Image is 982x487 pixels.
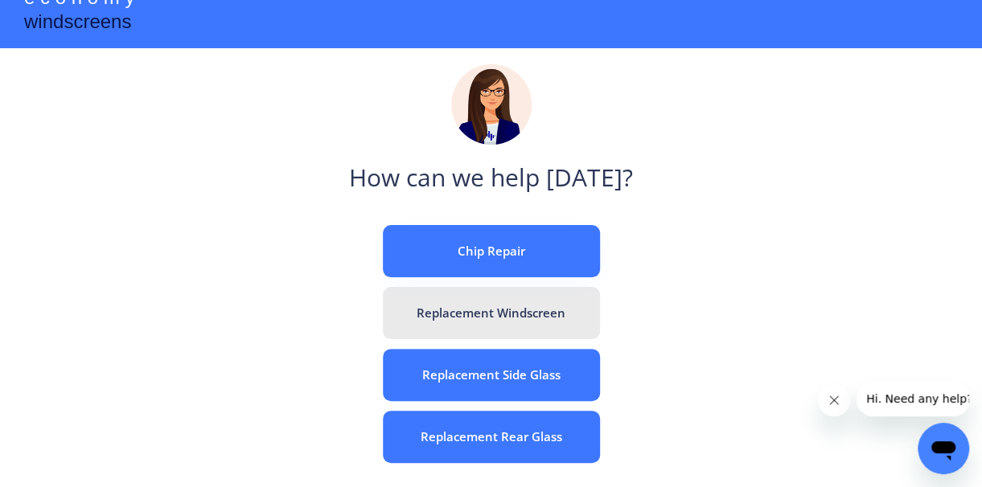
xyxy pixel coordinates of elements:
[383,411,600,463] button: Replacement Rear Glass
[918,423,969,474] iframe: Button to launch messaging window
[383,287,600,339] button: Replacement Windscreen
[10,11,116,24] span: Hi. Need any help?
[383,225,600,277] button: Chip Repair
[857,381,969,416] iframe: Message from company
[383,349,600,401] button: Replacement Side Glass
[818,384,850,416] iframe: Close message
[451,64,532,145] img: madeline.png
[24,8,131,39] div: windscreens
[349,161,633,197] div: How can we help [DATE]?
